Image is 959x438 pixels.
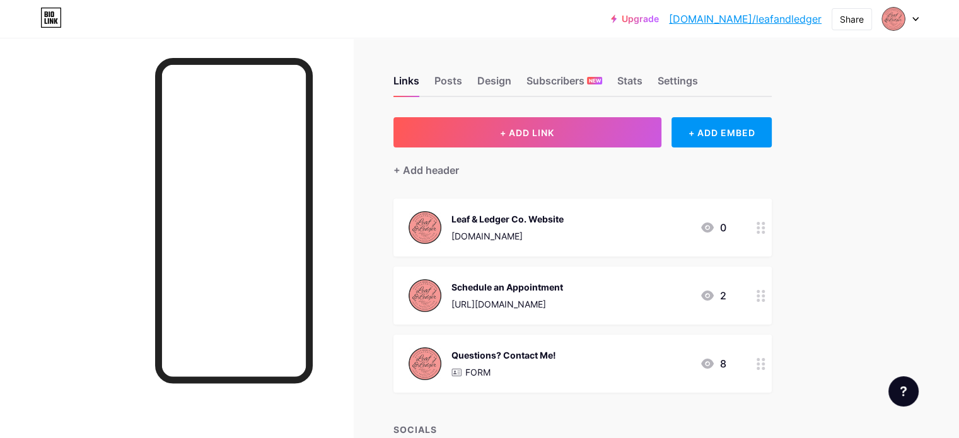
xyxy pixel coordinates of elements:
[669,11,822,26] a: [DOMAIN_NAME]/leafandledger
[617,73,642,96] div: Stats
[434,73,462,96] div: Posts
[840,13,864,26] div: Share
[881,7,905,31] img: leafandledger
[700,356,726,371] div: 8
[589,77,601,84] span: NEW
[611,14,659,24] a: Upgrade
[700,220,726,235] div: 0
[451,212,564,226] div: Leaf & Ledger Co. Website
[700,288,726,303] div: 2
[409,211,441,244] img: Leaf & Ledger Co. Website
[409,279,441,312] img: Schedule an Appointment
[393,73,419,96] div: Links
[465,366,491,379] p: FORM
[451,349,556,362] div: Questions? Contact Me!
[526,73,602,96] div: Subscribers
[451,297,563,311] div: [URL][DOMAIN_NAME]
[393,163,459,178] div: + Add header
[500,127,554,138] span: + ADD LINK
[451,229,564,243] div: [DOMAIN_NAME]
[658,73,698,96] div: Settings
[393,423,772,436] div: SOCIALS
[671,117,772,147] div: + ADD EMBED
[451,280,563,294] div: Schedule an Appointment
[409,347,441,380] img: Questions? Contact Me!
[477,73,511,96] div: Design
[393,117,661,147] button: + ADD LINK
